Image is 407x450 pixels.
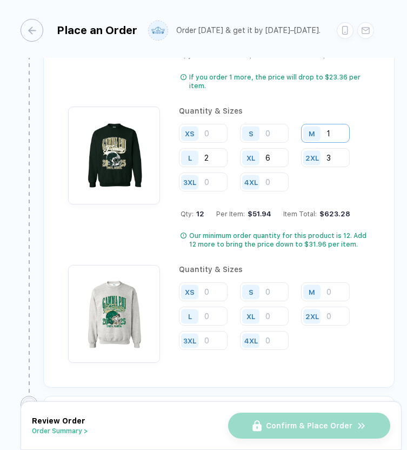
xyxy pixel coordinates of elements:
div: $51.94 [245,210,271,218]
div: Per Item: [216,210,271,218]
div: Place an Order [57,24,137,37]
img: user profile [149,21,168,40]
div: Quantity & Sizes [179,107,370,115]
div: Item Total: [283,210,350,218]
div: XS [185,288,195,296]
div: M [309,288,315,296]
div: Order [DATE] & get it by [DATE]–[DATE]. [176,26,321,35]
div: XL [246,154,255,162]
div: XL [246,312,255,320]
div: If you order 1 more, the price will drop to $23.36 per item. [189,73,370,90]
img: 4bbe022d-c0fb-46e8-ba0e-97bf879bb717_nt_front_1758510118179.jpg [74,270,155,352]
div: Qty: [181,210,204,218]
div: 2XL [305,312,319,320]
div: XS [185,129,195,137]
div: 3XL [183,178,196,186]
div: L [188,312,192,320]
div: S [249,129,253,137]
div: 4XL [244,336,258,345]
div: Our minimum order quantity for this product is 12. Add 12 more to bring the price down to $31.96 ... [189,231,370,249]
span: Review Order [32,416,85,425]
div: L [188,154,192,162]
button: Order Summary > [32,427,88,435]
div: 2XL [305,154,319,162]
span: 12 [194,210,204,218]
div: 4XL [244,178,258,186]
div: Quantity & Sizes [179,265,370,274]
div: 3XL [183,336,196,345]
div: $623.28 [317,210,350,218]
div: M [309,129,315,137]
div: S [249,288,253,296]
img: 1166760f-af8b-401c-a3a9-b1bbbb56496f_nt_front_1758406178480.jpg [74,112,155,193]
